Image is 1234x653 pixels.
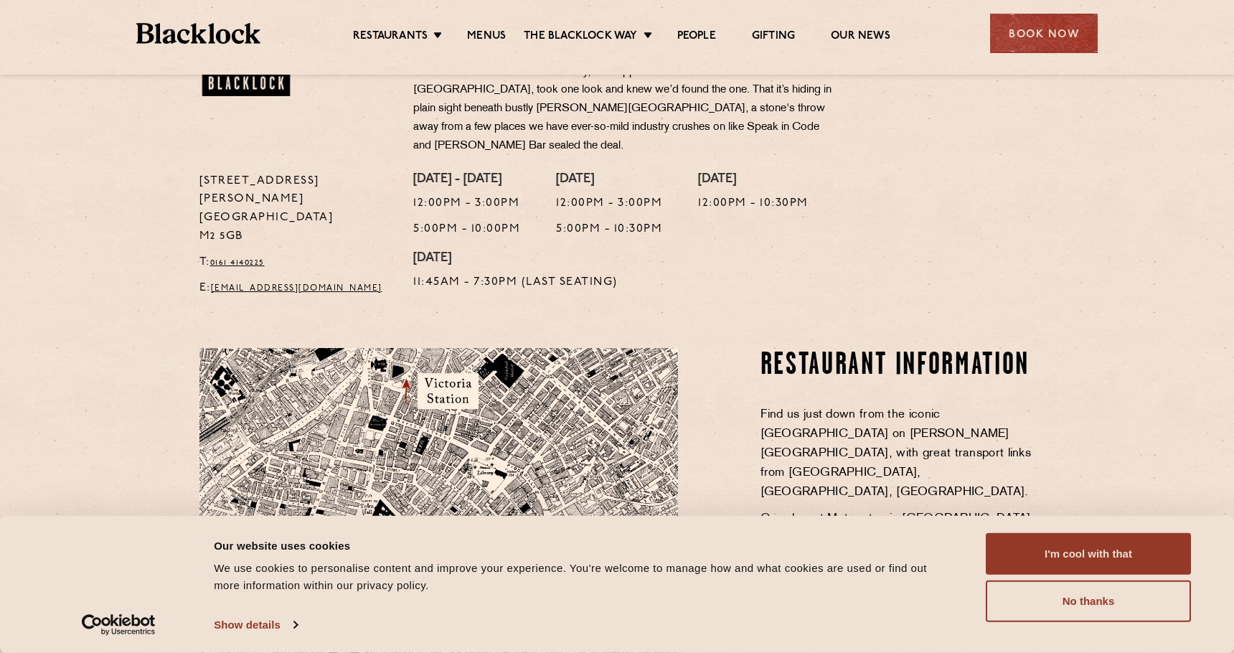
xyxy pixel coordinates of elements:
[210,258,265,267] a: 0161 4140225
[760,513,1031,544] span: Our closest Metro stop is [GEOGRAPHIC_DATA] Sq.
[214,537,953,554] div: Our website uses cookies
[698,194,809,213] p: 12:00pm - 10:30pm
[524,29,637,45] a: The Blacklock Way
[136,23,260,44] img: BL_Textured_Logo-footer-cropped.svg
[556,194,662,213] p: 12:00pm - 3:00pm
[413,194,520,213] p: 12:00pm - 3:00pm
[760,348,1035,384] h2: Restaurant Information
[199,279,392,298] p: E:
[986,581,1191,622] button: No thanks
[56,614,182,636] a: Usercentrics Cookiebot - opens in a new window
[556,172,662,188] h4: [DATE]
[990,14,1098,53] div: Book Now
[752,29,795,45] a: Gifting
[353,29,428,45] a: Restaurants
[986,533,1191,575] button: I'm cool with that
[413,172,520,188] h4: [DATE] - [DATE]
[214,614,297,636] a: Show details
[467,29,506,45] a: Menus
[698,172,809,188] h4: [DATE]
[831,29,890,45] a: Our News
[760,409,1032,498] span: Find us just down from the iconic [GEOGRAPHIC_DATA] on [PERSON_NAME][GEOGRAPHIC_DATA], with great...
[199,253,392,272] p: T:
[413,251,618,267] h4: [DATE]
[413,220,520,239] p: 5:00pm - 10:00pm
[214,560,953,594] div: We use cookies to personalise content and improve your experience. You're welcome to manage how a...
[211,284,382,293] a: [EMAIL_ADDRESS][DOMAIN_NAME]
[556,220,662,239] p: 5:00pm - 10:30pm
[199,172,392,247] p: [STREET_ADDRESS][PERSON_NAME] [GEOGRAPHIC_DATA] M2 5GB
[677,29,716,45] a: People
[413,273,618,292] p: 11:45am - 7:30pm (Last Seating)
